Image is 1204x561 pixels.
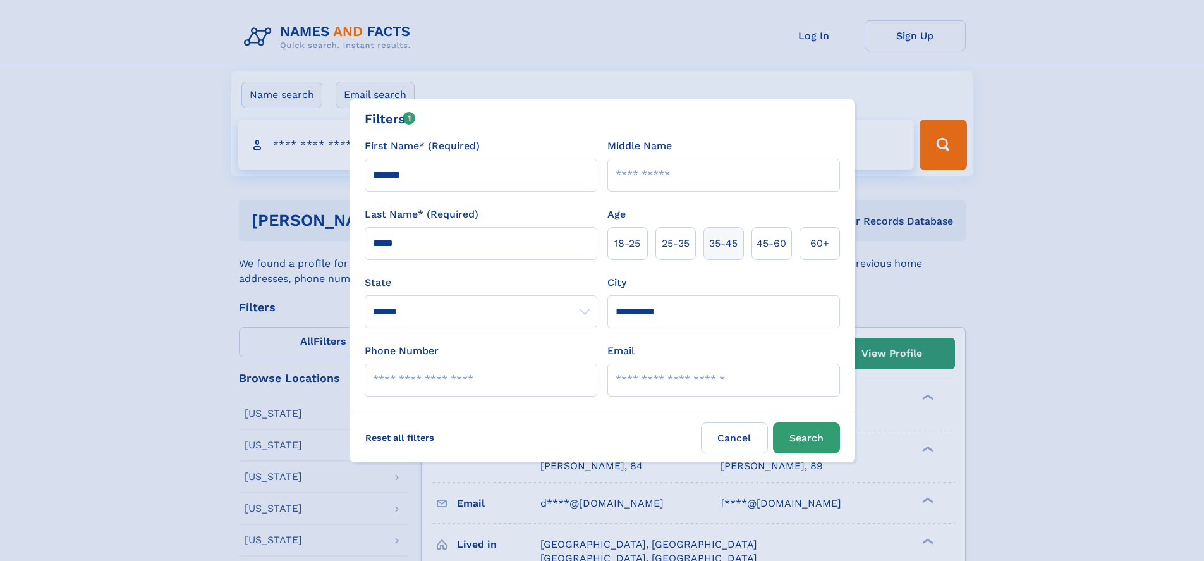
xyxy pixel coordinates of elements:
label: City [607,275,626,290]
label: Middle Name [607,139,672,154]
span: 18‑25 [614,236,640,251]
button: Search [773,422,840,453]
label: Age [607,207,626,222]
label: Reset all filters [357,422,442,453]
label: Last Name* (Required) [365,207,478,222]
label: State [365,275,597,290]
label: Phone Number [365,343,439,359]
div: Filters [365,109,416,128]
span: 35‑45 [709,236,738,251]
label: Cancel [701,422,768,453]
span: 25‑35 [662,236,690,251]
span: 45‑60 [757,236,786,251]
span: 60+ [810,236,829,251]
label: Email [607,343,635,359]
label: First Name* (Required) [365,139,480,154]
